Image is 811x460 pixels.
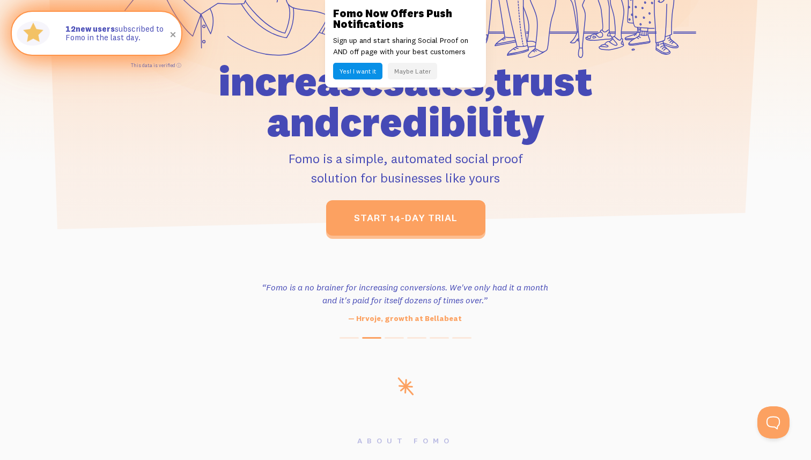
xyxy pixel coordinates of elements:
p: Sign up and start sharing Social Proof on AND off page with your best customers [333,35,478,57]
iframe: Help Scout Beacon - Open [757,406,790,439]
a: start 14-day trial [326,200,485,236]
span: 12 [65,25,76,34]
button: Maybe Later [388,63,437,79]
p: — Hrvoje, growth at Bellabeat [259,313,551,324]
p: Fomo is a simple, automated social proof solution for businesses like yours [157,149,654,187]
h1: increase sales, trust and credibility [157,61,654,142]
img: Fomo [14,14,53,53]
button: Yes! I want it [333,63,382,79]
h6: About Fomo [71,437,740,444]
p: subscribed to Fomo in the last day. [65,25,171,42]
strong: new users [65,24,115,34]
h3: Fomo Now Offers Push Notifications [333,8,478,30]
a: This data is verified ⓘ [131,62,181,68]
h3: “Fomo is a no brainer for increasing conversions. We've only had it a month and it's paid for its... [259,281,551,306]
